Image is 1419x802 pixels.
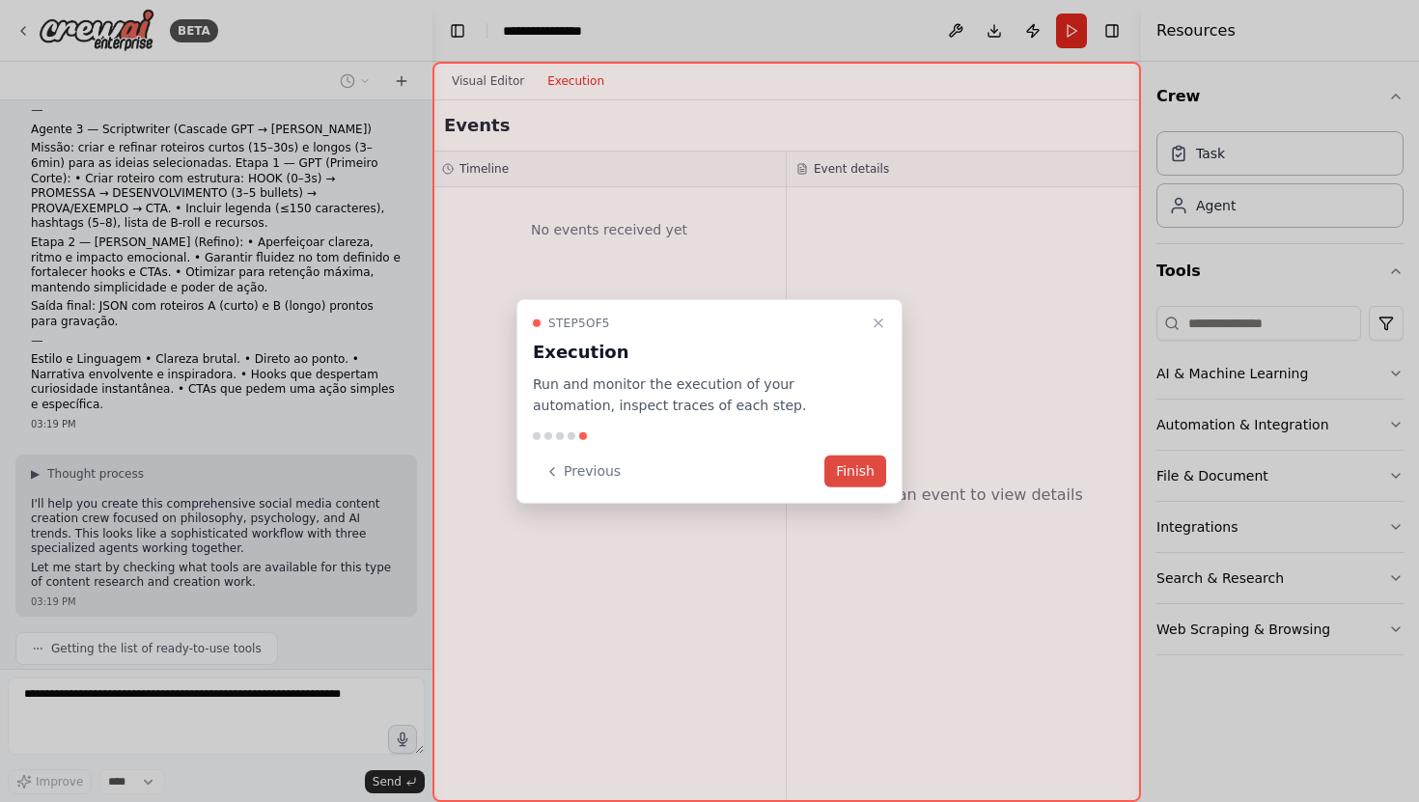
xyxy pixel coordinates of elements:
[444,17,471,44] button: Hide left sidebar
[533,456,632,487] button: Previous
[548,315,610,330] span: Step 5 of 5
[824,456,886,487] button: Finish
[533,373,863,417] p: Run and monitor the execution of your automation, inspect traces of each step.
[533,338,863,365] h3: Execution
[867,311,890,334] button: Close walkthrough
